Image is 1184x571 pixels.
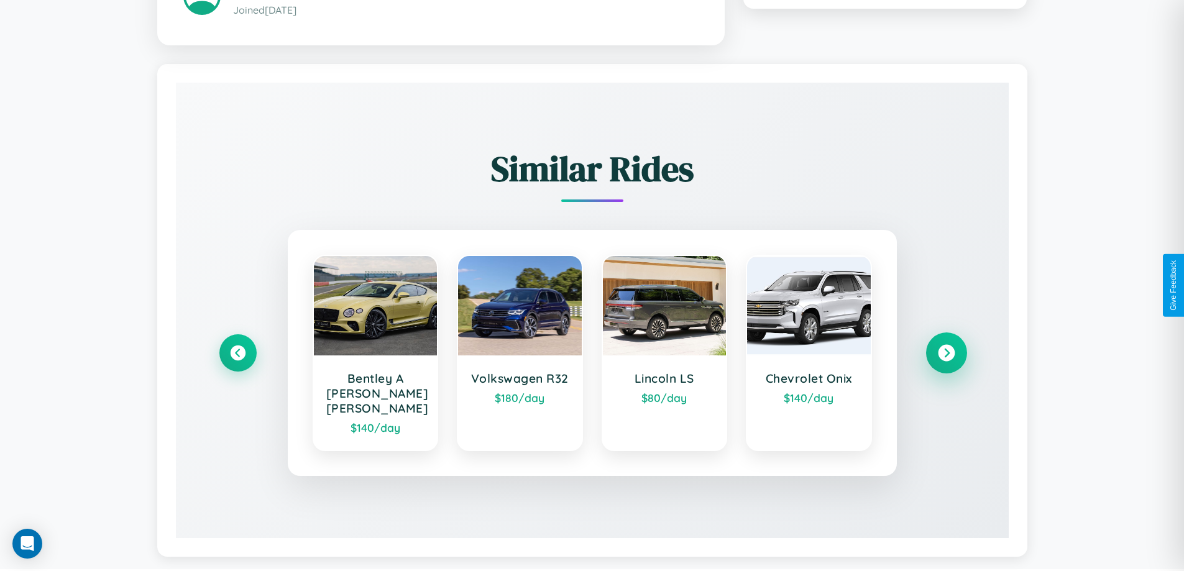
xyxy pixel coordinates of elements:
div: Give Feedback [1169,260,1178,311]
div: Open Intercom Messenger [12,529,42,559]
a: Volkswagen R32$180/day [457,255,583,451]
p: Joined [DATE] [233,1,699,19]
h3: Chevrolet Onix [760,371,858,386]
div: $ 140 /day [760,391,858,404]
h3: Lincoln LS [615,371,714,386]
h3: Volkswagen R32 [470,371,569,386]
div: $ 80 /day [615,391,714,404]
a: Chevrolet Onix$140/day [746,255,872,451]
div: $ 180 /day [470,391,569,404]
div: $ 140 /day [326,421,425,434]
h2: Similar Rides [219,145,965,193]
a: Lincoln LS$80/day [602,255,728,451]
a: Bentley A [PERSON_NAME] [PERSON_NAME]$140/day [313,255,439,451]
h3: Bentley A [PERSON_NAME] [PERSON_NAME] [326,371,425,416]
